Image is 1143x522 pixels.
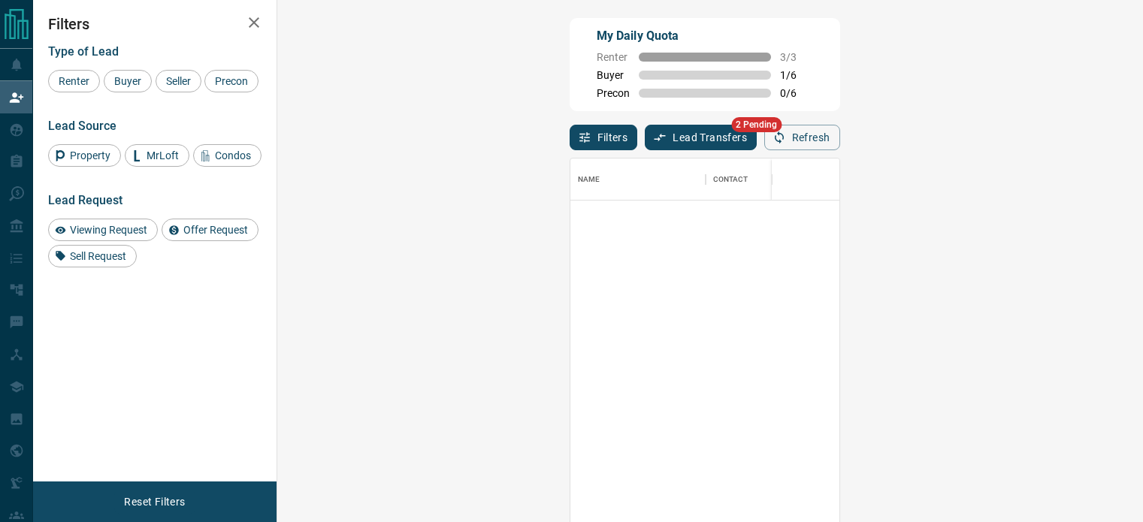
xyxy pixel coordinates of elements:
span: 2 Pending [731,117,782,132]
div: Name [578,158,600,201]
span: Renter [597,51,630,63]
div: MrLoft [125,144,189,167]
span: Seller [161,75,196,87]
div: Viewing Request [48,219,158,241]
div: Contact [706,158,826,201]
div: Sell Request [48,245,137,267]
div: Offer Request [162,219,259,241]
span: Lead Source [48,119,116,133]
button: Lead Transfers [645,125,757,150]
button: Refresh [764,125,840,150]
h2: Filters [48,15,262,33]
span: Offer Request [178,224,253,236]
span: 0 / 6 [780,87,813,99]
span: MrLoft [141,149,184,161]
div: Contact [713,158,748,201]
span: 3 / 3 [780,51,813,63]
span: Precon [597,87,630,99]
span: Sell Request [65,250,132,262]
span: Buyer [109,75,147,87]
p: My Daily Quota [597,27,813,45]
span: Precon [210,75,253,87]
span: Viewing Request [65,224,153,236]
div: Precon [204,70,259,92]
span: Property [65,149,116,161]
span: Type of Lead [48,44,119,59]
div: Renter [48,70,100,92]
span: Buyer [597,69,630,81]
div: Name [570,158,706,201]
span: Lead Request [48,193,122,207]
div: Property [48,144,121,167]
div: Seller [156,70,201,92]
span: Condos [210,149,256,161]
span: 1 / 6 [780,69,813,81]
button: Filters [570,125,638,150]
button: Reset Filters [114,489,195,514]
div: Buyer [104,70,152,92]
div: Condos [193,144,262,167]
span: Renter [53,75,95,87]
